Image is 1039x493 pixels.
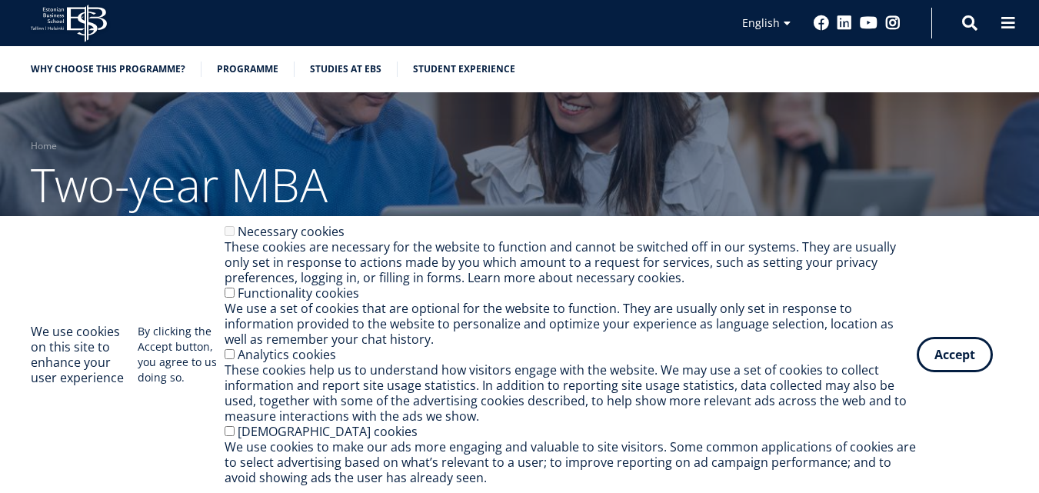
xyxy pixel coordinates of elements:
[310,62,381,77] a: Studies at EBS
[917,337,993,372] button: Accept
[31,62,185,77] a: Why choose this programme?
[860,15,877,31] a: Youtube
[31,138,57,154] a: Home
[238,285,359,301] label: Functionality cookies
[31,324,138,385] h2: We use cookies on this site to enhance your user experience
[225,362,917,424] div: These cookies help us to understand how visitors engage with the website. We may use a set of coo...
[814,15,829,31] a: Facebook
[225,301,917,347] div: We use a set of cookies that are optional for the website to function. They are usually only set ...
[138,324,225,385] p: By clicking the Accept button, you agree to us doing so.
[31,153,328,216] span: Two-year MBA
[225,439,917,485] div: We use cookies to make our ads more engaging and valuable to site visitors. Some common applicati...
[225,239,917,285] div: These cookies are necessary for the website to function and cannot be switched off in our systems...
[238,223,345,240] label: Necessary cookies
[217,62,278,77] a: Programme
[413,62,515,77] a: Student experience
[885,15,901,31] a: Instagram
[837,15,852,31] a: Linkedin
[238,423,418,440] label: [DEMOGRAPHIC_DATA] cookies
[238,346,336,363] label: Analytics cookies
